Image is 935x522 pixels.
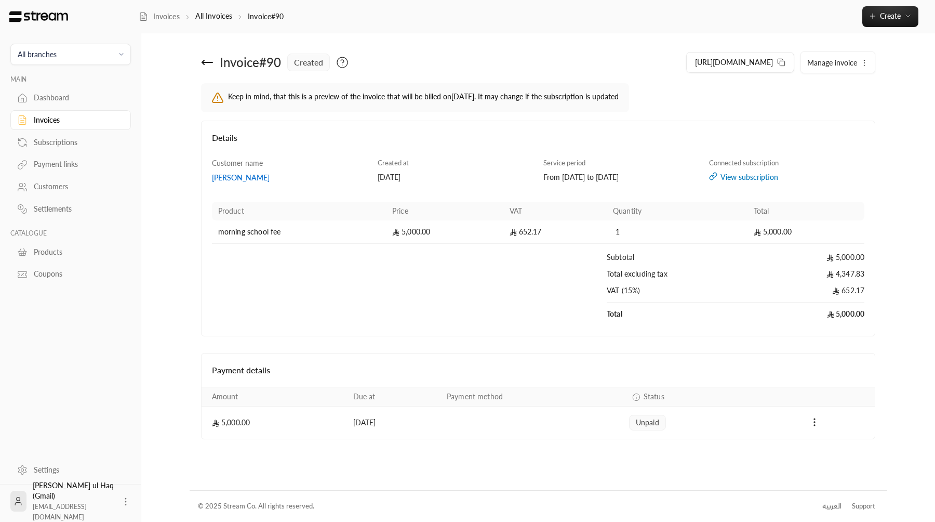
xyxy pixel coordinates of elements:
a: [PERSON_NAME] [212,173,368,183]
p: MAIN [10,75,131,84]
a: Products [10,242,131,262]
a: All Invoices [195,11,232,20]
a: Subscriptions [10,132,131,152]
nav: breadcrumb [139,11,284,22]
td: VAT (15%) [607,285,747,303]
span: 1 [613,227,623,237]
button: All branches [10,44,131,65]
a: View subscription [709,172,865,182]
th: Total [747,202,865,220]
a: Invoices [139,11,180,22]
td: [DATE] [347,407,440,439]
td: Total excluding tax [607,269,747,285]
th: Payment method [440,387,623,407]
div: From [DATE] to [DATE] [543,172,699,182]
span: [EMAIL_ADDRESS][DOMAIN_NAME] [33,503,87,521]
span: Created at [378,159,409,167]
table: Products [212,202,865,325]
strong: [DATE] [451,92,474,101]
span: unpaid [636,417,659,428]
td: 5,000.00 [747,244,865,269]
a: Support [848,497,878,516]
a: Payment links [10,154,131,175]
button: [URL][DOMAIN_NAME] [686,52,794,73]
span: Customer name [212,159,263,167]
span: Service period [543,159,585,167]
span: created [294,56,323,69]
td: 4,347.83 [747,269,865,285]
th: Price [386,202,503,220]
div: Settings [34,465,118,475]
table: Payments [202,387,875,439]
button: Create [862,6,918,27]
a: Dashboard [10,88,131,108]
p: Keep in mind, that this is a preview of the invoice that will be billed on . It may change if the... [228,92,619,104]
a: Coupons [10,264,131,284]
div: All branches [18,49,57,60]
h4: Details [212,132,865,154]
span: Connected subscription [709,159,779,167]
div: Customers [34,181,118,192]
td: 5,000.00 [202,407,347,439]
a: Settlements [10,199,131,219]
a: Invoices [10,110,131,130]
span: Status [644,391,664,402]
span: [URL][DOMAIN_NAME] [695,58,773,67]
td: 5,000.00 [747,303,865,325]
div: [PERSON_NAME] ul Haq (Gmail) [33,480,114,522]
th: Amount [202,387,347,407]
td: 652.17 [747,285,865,303]
div: Payment links [34,159,118,169]
span: Manage invoice [807,58,857,67]
div: Settlements [34,204,118,214]
td: Total [607,303,747,325]
th: VAT [503,202,607,220]
div: Invoices [34,115,118,125]
span: Create [880,11,901,20]
td: Subtotal [607,244,747,269]
div: العربية [822,501,842,512]
div: Subscriptions [34,137,118,148]
div: Coupons [34,269,118,279]
div: [DATE] [378,172,533,182]
a: Customers [10,177,131,197]
div: © 2025 Stream Co. All rights reserved. [198,501,314,512]
td: 5,000.00 [747,220,865,244]
td: morning school fee [212,220,386,244]
th: Due at [347,387,440,407]
p: Invoice#90 [248,11,284,22]
img: Logo [8,11,69,22]
h4: Payment details [212,364,865,376]
div: Dashboard [34,93,118,103]
a: Settings [10,460,131,480]
div: Invoice # 90 [220,54,281,71]
th: Quantity [607,202,747,220]
td: 652.17 [503,220,607,244]
td: 5,000.00 [386,220,503,244]
button: Manage invoice [801,52,875,73]
p: CATALOGUE [10,229,131,238]
div: Products [34,247,118,257]
th: Product [212,202,386,220]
